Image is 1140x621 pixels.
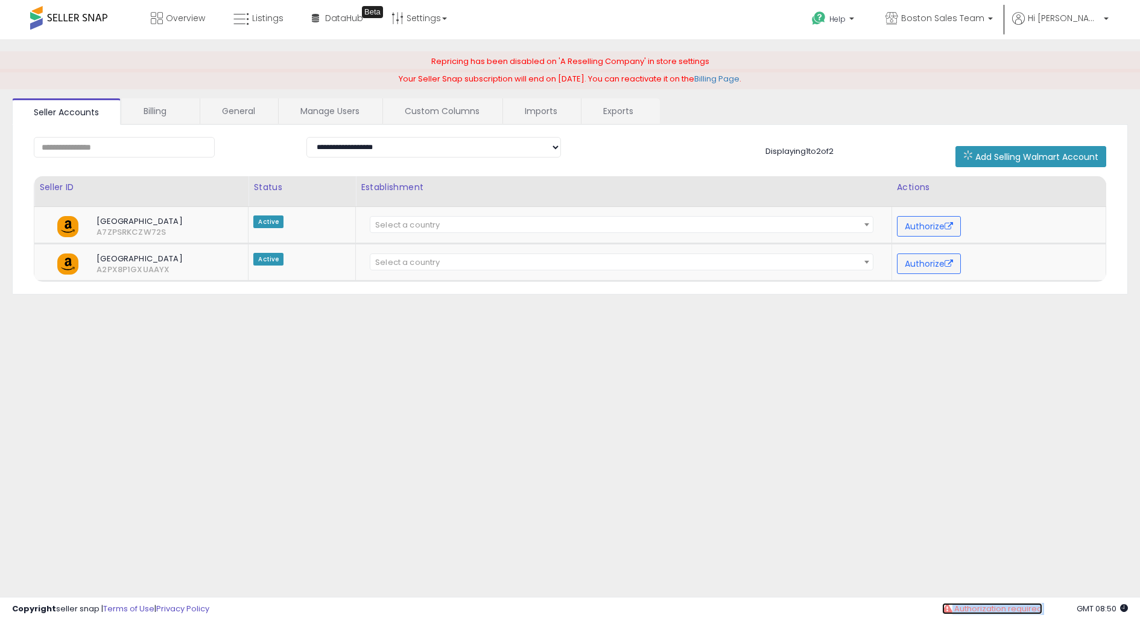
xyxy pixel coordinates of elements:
[694,73,739,84] a: Billing Page
[325,12,363,24] span: DataHub
[975,151,1098,163] span: Add Selling Walmart Account
[375,256,440,268] span: Select a country
[897,216,961,237] button: Authorize
[122,98,198,124] a: Billing
[39,181,243,194] div: Seller ID
[362,6,383,18] div: Tooltip anchor
[829,14,846,24] span: Help
[1012,12,1109,39] a: Hi [PERSON_NAME]
[253,215,283,228] span: Active
[57,216,78,237] img: amazon.png
[1028,12,1100,24] span: Hi [PERSON_NAME]
[57,253,78,275] img: amazon.png
[253,181,350,194] div: Status
[166,12,205,24] span: Overview
[253,253,283,266] span: Active
[897,181,1101,194] div: Actions
[399,73,741,84] span: Your Seller Snap subscription will end on [DATE]. You can reactivate it on the .
[252,12,283,24] span: Listings
[87,264,110,275] span: A2PX8P1GXUAAYX
[802,2,866,39] a: Help
[955,146,1106,167] button: Add Selling Walmart Account
[503,98,580,124] a: Imports
[87,216,221,227] span: [GEOGRAPHIC_DATA]
[897,253,961,274] button: Authorize
[431,56,709,67] span: Repricing has been disabled on 'A Reselling Company' in store settings
[811,11,826,26] i: Get Help
[375,219,440,231] span: Select a country
[12,98,121,125] a: Seller Accounts
[383,98,501,124] a: Custom Columns
[200,98,277,124] a: General
[901,12,984,24] span: Boston Sales Team
[581,98,659,124] a: Exports
[279,98,381,124] a: Manage Users
[87,253,221,264] span: [GEOGRAPHIC_DATA]
[361,181,887,194] div: Establishment
[87,227,110,238] span: A7ZPSRKCZW72S
[765,145,834,157] span: Displaying 1 to 2 of 2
